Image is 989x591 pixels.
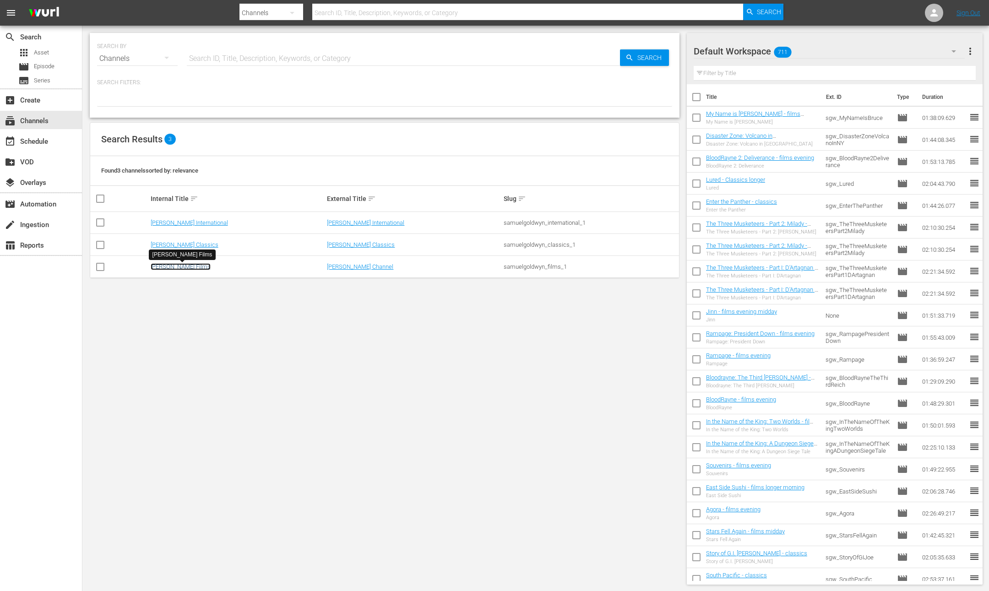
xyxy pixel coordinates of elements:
span: Episode [34,62,54,71]
div: Default Workspace [694,38,965,64]
div: Internal Title [151,193,325,204]
span: reorder [969,266,980,277]
td: sgw_Lured [822,173,894,195]
span: reorder [969,485,980,496]
div: Souvenirs [706,471,771,477]
a: [PERSON_NAME] Channel [327,263,393,270]
span: Ingestion [5,219,16,230]
span: Episode [18,61,29,72]
span: menu [5,7,16,18]
span: Series [18,75,29,86]
span: Episode [897,332,908,343]
div: External Title [327,193,501,204]
td: sgw_TheThreeMusketeersPart2Milady [822,217,894,239]
div: Story of G.I. [PERSON_NAME] [706,558,807,564]
td: sgw_SouthPacific [822,568,894,590]
span: Episode [897,134,908,145]
td: 01:29:09.290 [918,370,969,392]
div: samuelgoldwyn_international_1 [504,219,678,226]
td: 02:06:28.746 [918,480,969,502]
a: Sign Out [956,9,980,16]
span: reorder [969,507,980,518]
div: [PERSON_NAME] Films [152,251,212,259]
span: Search Results [101,134,163,145]
td: 02:25:10.133 [918,436,969,458]
td: 02:10:30.254 [918,239,969,260]
td: sgw_TheThreeMusketeersPart1DArtagnan [822,282,894,304]
span: Schedule [5,136,16,147]
div: Jinn [706,317,777,323]
td: 01:42:45.321 [918,524,969,546]
span: reorder [969,353,980,364]
a: Bloodrayne: The Third [PERSON_NAME] - films evening [706,374,815,388]
div: Enter the Panther [706,207,777,213]
button: Search [743,4,783,20]
div: East Side Sushi [706,493,804,499]
span: reorder [969,331,980,342]
th: Type [891,84,917,110]
span: Automation [5,199,16,210]
td: sgw_RampagePresidentDown [822,326,894,348]
div: Lured [706,185,765,191]
span: Episode [897,442,908,453]
span: reorder [969,156,980,167]
td: 01:49:22.955 [918,458,969,480]
span: Series [34,76,50,85]
td: 01:53:13.785 [918,151,969,173]
th: Title [706,84,821,110]
td: sgw_Souvenirs [822,458,894,480]
a: Rampage: President Down - films evening [706,330,815,337]
span: Episode [897,464,908,475]
span: Episode [897,486,908,497]
span: Search [5,32,16,43]
a: Lured - Classics longer [706,176,765,183]
a: BloodRayne - films evening [706,396,776,403]
span: reorder [969,463,980,474]
span: sort [518,195,526,203]
span: reorder [969,551,980,562]
td: sgw_Rampage [822,348,894,370]
td: 02:26:49.217 [918,502,969,524]
td: sgw_TheThreeMusketeersPart1DArtagnan [822,260,894,282]
td: 01:44:26.077 [918,195,969,217]
span: reorder [969,178,980,189]
span: reorder [969,287,980,298]
span: more_vert [965,46,976,57]
td: sgw_BloodRayneTheThirdReich [822,370,894,392]
span: reorder [969,529,980,540]
a: The Three Musketeers - Part 2: Milady - classics evening [706,220,811,234]
div: Channels [97,46,178,71]
span: Channels [5,115,16,126]
div: samuelgoldwyn_films_1 [504,263,678,270]
span: Episode [897,156,908,167]
span: Episode [897,178,908,189]
a: South Pacific - classics [706,572,767,579]
span: Episode [897,552,908,563]
a: East Side Sushi - films longer morning [706,484,804,491]
div: [GEOGRAPHIC_DATA] [706,580,767,586]
a: My Name is [PERSON_NAME] - films evening [706,110,804,124]
td: 02:05:35.633 [918,546,969,568]
td: 01:50:01.593 [918,414,969,436]
span: Asset [18,47,29,58]
th: Ext. ID [821,84,891,110]
td: 02:53:37.161 [918,568,969,590]
div: Slug [504,193,678,204]
td: sgw_StarsFellAgain [822,524,894,546]
span: reorder [969,112,980,123]
span: Episode [897,376,908,387]
span: reorder [969,134,980,145]
a: The Three Musketeers - Part I: D'Artagnan - classics evening [706,264,818,278]
div: The Three Musketeers - Part I: D'Artagnan [706,295,818,301]
span: Search [757,4,781,20]
a: The Three Musketeers - Part I: D'Artagnan - films evening [706,286,818,300]
span: Episode [897,244,908,255]
div: The Three Musketeers - Part 2: [PERSON_NAME] [706,229,818,235]
td: 02:10:30.254 [918,217,969,239]
span: Episode [897,530,908,541]
span: Episode [897,574,908,585]
td: sgw_EnterThePanther [822,195,894,217]
span: Overlays [5,177,16,188]
td: 01:44:08.345 [918,129,969,151]
span: Episode [897,222,908,233]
